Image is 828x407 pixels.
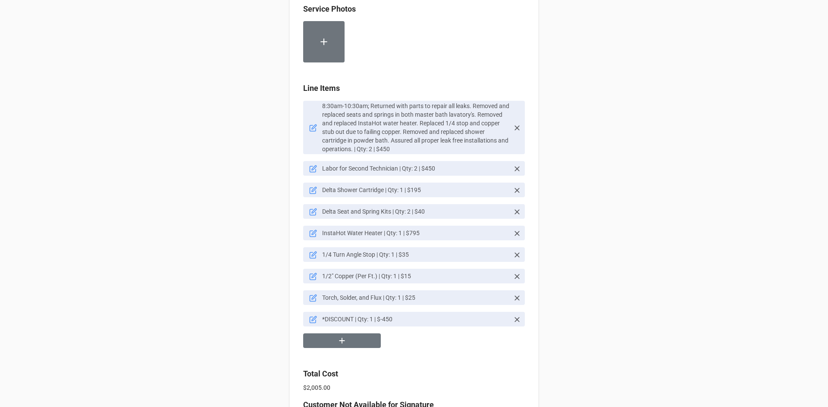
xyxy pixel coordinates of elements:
[322,293,509,302] p: Torch, Solder, and Flux | Qty: 1 | $25
[322,164,509,173] p: Labor for Second Technician | Qty: 2 | $450
[303,82,340,94] label: Line Items
[303,383,525,392] p: $2,005.00
[322,207,509,216] p: Delta Seat and Spring Kits | Qty: 2 | $40
[322,272,509,280] p: 1/2" Copper (Per Ft.) | Qty: 1 | $15
[322,250,509,259] p: 1/4 Turn Angle Stop | Qty: 1 | $35
[322,186,509,194] p: Delta Shower Cartridge | Qty: 1 | $195
[303,369,338,378] b: Total Cost
[303,3,356,15] label: Service Photos
[322,315,509,323] p: *DISCOUNT | Qty: 1 | $-450
[322,102,509,153] p: 8:30am-10:30am; Returned with parts to repair all leaks. Removed and replaced seats and springs i...
[322,229,509,237] p: InstaHot Water Heater | Qty: 1 | $795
